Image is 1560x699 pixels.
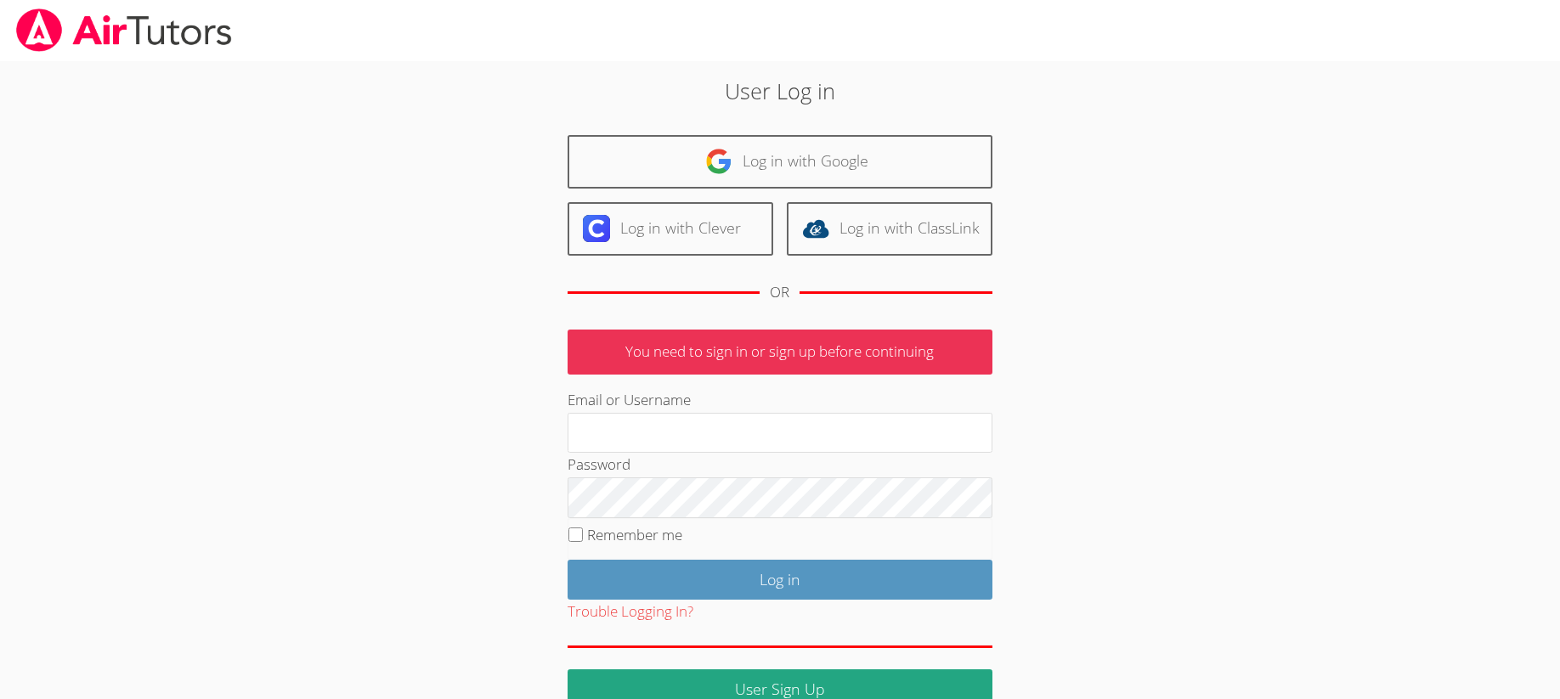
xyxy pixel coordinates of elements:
button: Trouble Logging In? [568,600,693,624]
div: OR [770,280,789,305]
a: Log in with Clever [568,202,773,256]
p: You need to sign in or sign up before continuing [568,330,992,375]
img: airtutors_banner-c4298cdbf04f3fff15de1276eac7730deb9818008684d7c2e4769d2f7ddbe033.png [14,8,234,52]
label: Password [568,454,630,474]
label: Remember me [587,525,682,544]
img: clever-logo-6eab21bc6e7a338710f1a6ff85c0baf02591cd810cc4098c63d3a4b26e2feb20.svg [583,215,610,242]
input: Log in [568,560,992,600]
h2: User Log in [359,75,1201,107]
a: Log in with ClassLink [787,202,992,256]
label: Email or Username [568,390,691,409]
img: google-logo-50288ca7cdecda66e5e0955fdab243c47b7ad437acaf1139b6f446037453330a.svg [705,148,732,175]
a: Log in with Google [568,135,992,189]
img: classlink-logo-d6bb404cc1216ec64c9a2012d9dc4662098be43eaf13dc465df04b49fa7ab582.svg [802,215,829,242]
